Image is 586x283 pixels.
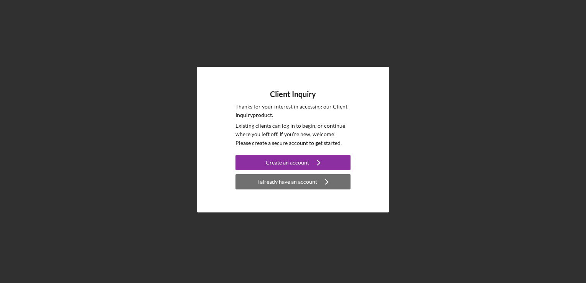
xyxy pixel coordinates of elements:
div: Create an account [266,155,309,170]
a: Create an account [235,155,351,172]
div: I already have an account [257,174,317,189]
h4: Client Inquiry [270,90,316,99]
button: Create an account [235,155,351,170]
p: Thanks for your interest in accessing our Client Inquiry product. [235,102,351,120]
p: Existing clients can log in to begin, or continue where you left off. If you're new, welcome! Ple... [235,122,351,147]
button: I already have an account [235,174,351,189]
